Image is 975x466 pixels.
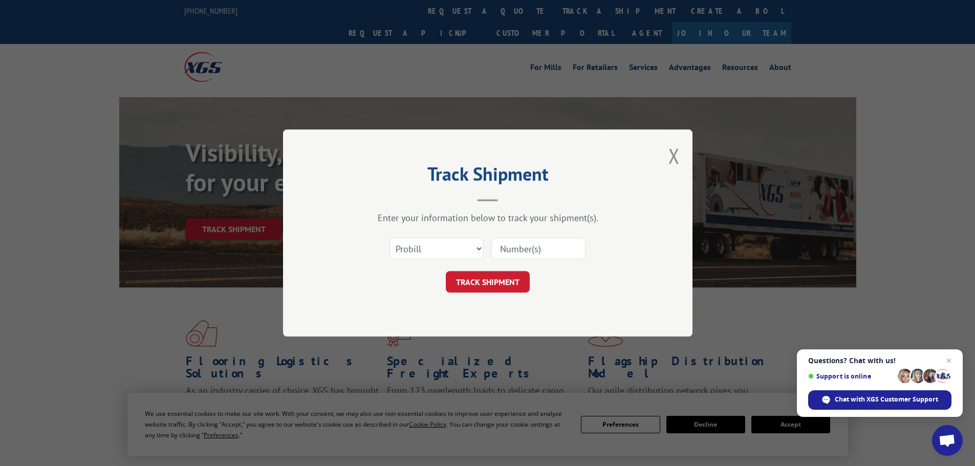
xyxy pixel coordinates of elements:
[334,167,641,186] h2: Track Shipment
[491,238,586,259] input: Number(s)
[668,142,680,169] button: Close modal
[932,425,963,456] a: Open chat
[808,390,951,410] span: Chat with XGS Customer Support
[808,357,951,365] span: Questions? Chat with us!
[808,372,894,380] span: Support is online
[334,212,641,224] div: Enter your information below to track your shipment(s).
[446,271,530,293] button: TRACK SHIPMENT
[835,395,938,404] span: Chat with XGS Customer Support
